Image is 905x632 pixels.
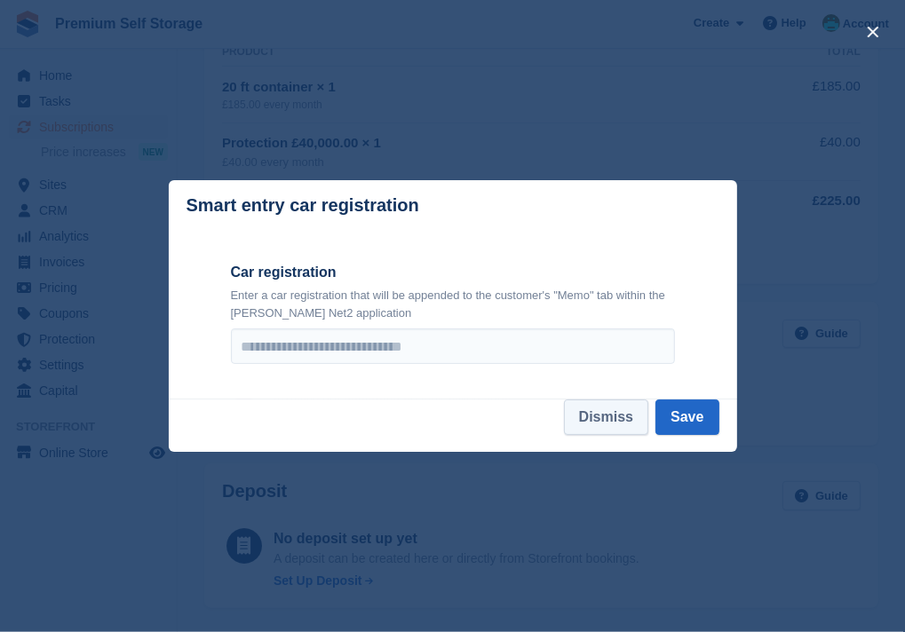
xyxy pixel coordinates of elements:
[187,195,419,216] p: Smart entry car registration
[231,287,675,321] p: Enter a car registration that will be appended to the customer's "Memo" tab within the [PERSON_NA...
[564,399,648,435] button: Dismiss
[859,18,887,46] button: close
[231,262,675,283] label: Car registration
[655,399,718,435] button: Save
